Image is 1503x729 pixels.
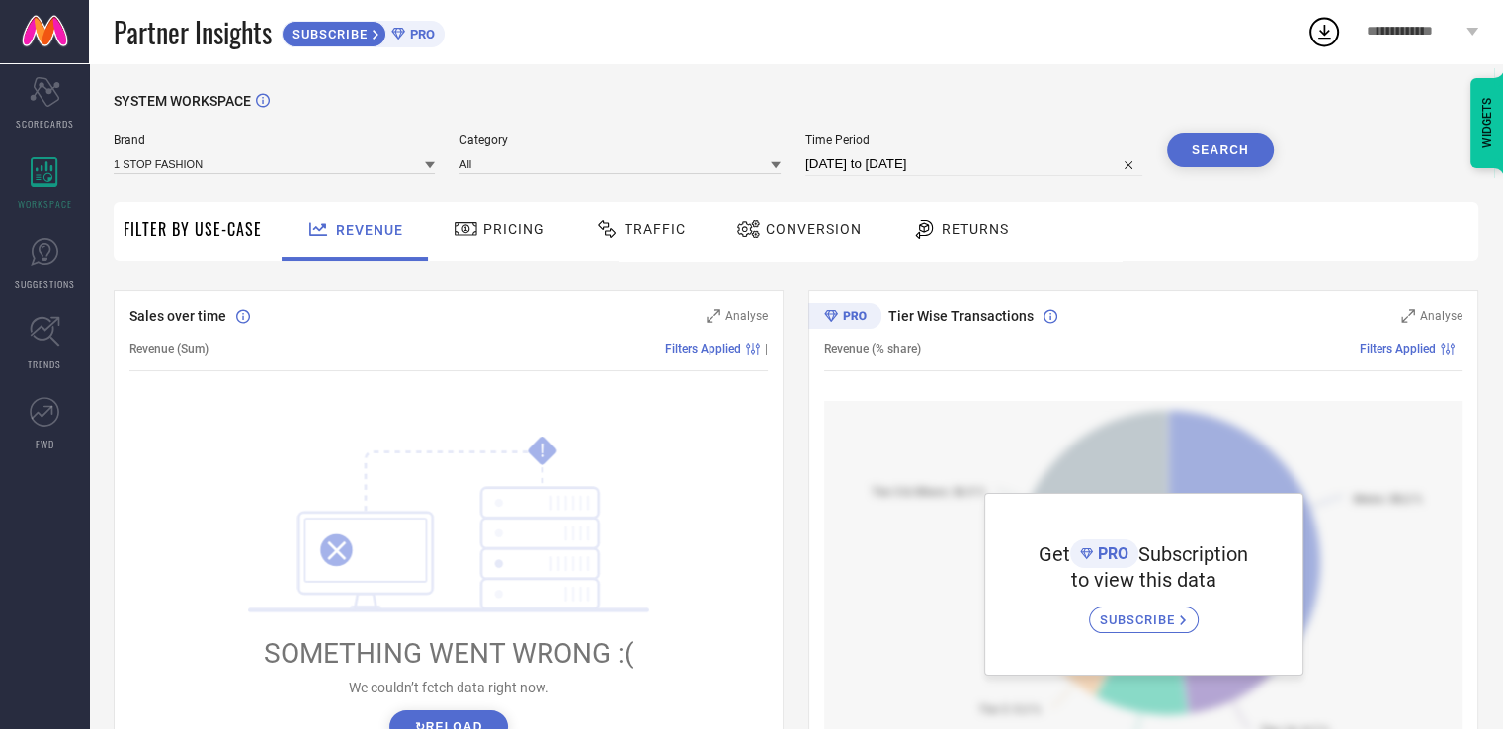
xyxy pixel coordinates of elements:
[459,133,781,147] span: Category
[16,117,74,131] span: SCORECARDS
[283,27,373,41] span: SUBSCRIBE
[824,342,921,356] span: Revenue (% share)
[1401,309,1415,323] svg: Zoom
[1093,544,1128,563] span: PRO
[114,12,272,52] span: Partner Insights
[1167,133,1274,167] button: Search
[28,357,61,371] span: TRENDS
[1420,309,1462,323] span: Analyse
[124,217,262,241] span: Filter By Use-Case
[765,342,768,356] span: |
[1306,14,1342,49] div: Open download list
[805,152,1142,176] input: Select time period
[707,309,720,323] svg: Zoom
[15,277,75,291] span: SUGGESTIONS
[665,342,741,356] span: Filters Applied
[725,309,768,323] span: Analyse
[129,308,226,324] span: Sales over time
[1089,592,1199,633] a: SUBSCRIBE
[766,221,862,237] span: Conversion
[888,308,1034,324] span: Tier Wise Transactions
[349,680,549,695] span: We couldn’t fetch data right now.
[1360,342,1436,356] span: Filters Applied
[1100,612,1180,627] span: SUBSCRIBE
[36,437,54,451] span: FWD
[625,221,686,237] span: Traffic
[114,93,251,109] span: SYSTEM WORKSPACE
[1138,542,1248,566] span: Subscription
[805,133,1142,147] span: Time Period
[483,221,544,237] span: Pricing
[114,133,435,147] span: Brand
[541,440,545,462] tspan: !
[1039,542,1070,566] span: Get
[282,16,445,47] a: SUBSCRIBEPRO
[129,342,209,356] span: Revenue (Sum)
[1071,568,1216,592] span: to view this data
[18,197,72,211] span: WORKSPACE
[808,303,881,333] div: Premium
[942,221,1009,237] span: Returns
[264,637,634,670] span: SOMETHING WENT WRONG :(
[405,27,435,41] span: PRO
[336,222,403,238] span: Revenue
[1460,342,1462,356] span: |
